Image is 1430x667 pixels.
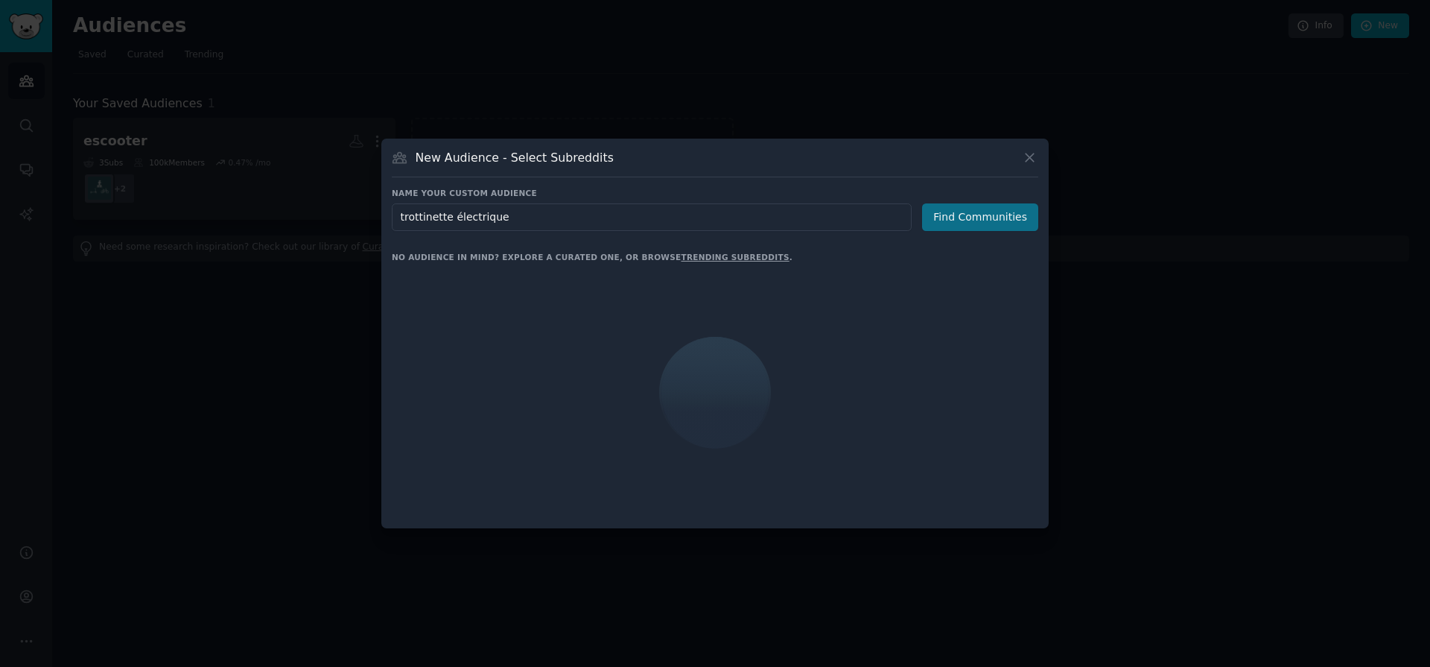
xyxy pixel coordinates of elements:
[681,253,789,262] a: trending subreddits
[392,203,912,231] input: Pick a short name, like "Digital Marketers" or "Movie-Goers"
[416,150,614,165] h3: New Audience - Select Subreddits
[392,188,1038,198] h3: Name your custom audience
[922,203,1038,231] button: Find Communities
[392,252,792,262] div: No audience in mind? Explore a curated one, or browse .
